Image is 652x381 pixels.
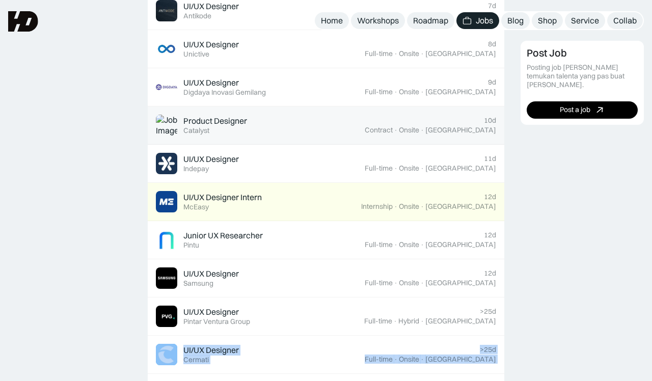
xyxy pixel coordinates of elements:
[148,336,504,374] a: Job ImageUI/UX DesignerCermati>25dFull-time·Onsite·[GEOGRAPHIC_DATA]
[156,306,177,327] img: Job Image
[183,192,262,203] div: UI/UX Designer Intern
[407,12,454,29] a: Roadmap
[399,49,419,58] div: Onsite
[398,317,419,325] div: Hybrid
[183,154,239,165] div: UI/UX Designer
[364,317,392,325] div: Full-time
[365,126,393,134] div: Contract
[183,77,239,88] div: UI/UX Designer
[156,344,177,365] img: Job Image
[183,1,239,12] div: UI/UX Designer
[183,126,209,135] div: Catalyst
[571,15,599,26] div: Service
[425,317,496,325] div: [GEOGRAPHIC_DATA]
[527,63,638,89] div: Posting job [PERSON_NAME] temukan talenta yang pas buat [PERSON_NAME].
[148,30,504,68] a: Job ImageUI/UX DesignerUnictive8dFull-time·Onsite·[GEOGRAPHIC_DATA]
[183,165,209,173] div: Indepay
[183,116,247,126] div: Product Designer
[560,105,590,114] div: Post a job
[365,279,393,287] div: Full-time
[399,355,419,364] div: Onsite
[315,12,349,29] a: Home
[394,88,398,96] div: ·
[484,193,496,201] div: 12d
[148,68,504,106] a: Job ImageUI/UX DesignerDigdaya Inovasi Gemilang9dFull-time·Onsite·[GEOGRAPHIC_DATA]
[156,38,177,60] img: Job Image
[420,88,424,96] div: ·
[425,164,496,173] div: [GEOGRAPHIC_DATA]
[488,40,496,48] div: 8d
[148,221,504,259] a: Job ImageJunior UX ResearcherPintu12dFull-time·Onsite·[GEOGRAPHIC_DATA]
[527,101,638,118] a: Post a job
[565,12,605,29] a: Service
[148,259,504,297] a: Job ImageUI/UX DesignerSamsung12dFull-time·Onsite·[GEOGRAPHIC_DATA]
[156,191,177,212] img: Job Image
[399,164,419,173] div: Onsite
[394,126,398,134] div: ·
[420,49,424,58] div: ·
[148,183,504,221] a: Job ImageUI/UX Designer InternMcEasy12dInternship·Onsite·[GEOGRAPHIC_DATA]
[156,153,177,174] img: Job Image
[399,202,419,211] div: Onsite
[488,78,496,87] div: 9d
[420,279,424,287] div: ·
[361,202,393,211] div: Internship
[607,12,643,29] a: Collab
[183,203,209,211] div: McEasy
[365,240,393,249] div: Full-time
[399,126,419,134] div: Onsite
[399,279,419,287] div: Onsite
[183,279,213,288] div: Samsung
[394,355,398,364] div: ·
[183,317,250,326] div: Pintar Ventura Group
[413,15,448,26] div: Roadmap
[156,229,177,251] img: Job Image
[183,50,209,59] div: Unictive
[527,47,567,59] div: Post Job
[148,106,504,145] a: Job ImageProduct DesignerCatalyst10dContract·Onsite·[GEOGRAPHIC_DATA]
[394,240,398,249] div: ·
[183,356,209,364] div: Cermati
[183,88,266,97] div: Digdaya Inovasi Gemilang
[484,231,496,239] div: 12d
[351,12,405,29] a: Workshops
[476,15,493,26] div: Jobs
[480,307,496,316] div: >25d
[425,279,496,287] div: [GEOGRAPHIC_DATA]
[357,15,399,26] div: Workshops
[425,202,496,211] div: [GEOGRAPHIC_DATA]
[456,12,499,29] a: Jobs
[183,307,239,317] div: UI/UX Designer
[394,202,398,211] div: ·
[420,355,424,364] div: ·
[148,297,504,336] a: Job ImageUI/UX DesignerPintar Ventura Group>25dFull-time·Hybrid·[GEOGRAPHIC_DATA]
[394,49,398,58] div: ·
[484,269,496,278] div: 12d
[156,267,177,289] img: Job Image
[148,145,504,183] a: Job ImageUI/UX DesignerIndepay11dFull-time·Onsite·[GEOGRAPHIC_DATA]
[365,88,393,96] div: Full-time
[420,240,424,249] div: ·
[420,164,424,173] div: ·
[501,12,530,29] a: Blog
[393,317,397,325] div: ·
[399,88,419,96] div: Onsite
[365,355,393,364] div: Full-time
[425,49,496,58] div: [GEOGRAPHIC_DATA]
[365,164,393,173] div: Full-time
[321,15,343,26] div: Home
[420,126,424,134] div: ·
[183,230,263,241] div: Junior UX Researcher
[394,279,398,287] div: ·
[613,15,637,26] div: Collab
[183,345,239,356] div: UI/UX Designer
[156,115,177,136] img: Job Image
[507,15,524,26] div: Blog
[399,240,419,249] div: Onsite
[538,15,557,26] div: Shop
[480,345,496,354] div: >25d
[425,126,496,134] div: [GEOGRAPHIC_DATA]
[425,355,496,364] div: [GEOGRAPHIC_DATA]
[425,88,496,96] div: [GEOGRAPHIC_DATA]
[420,202,424,211] div: ·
